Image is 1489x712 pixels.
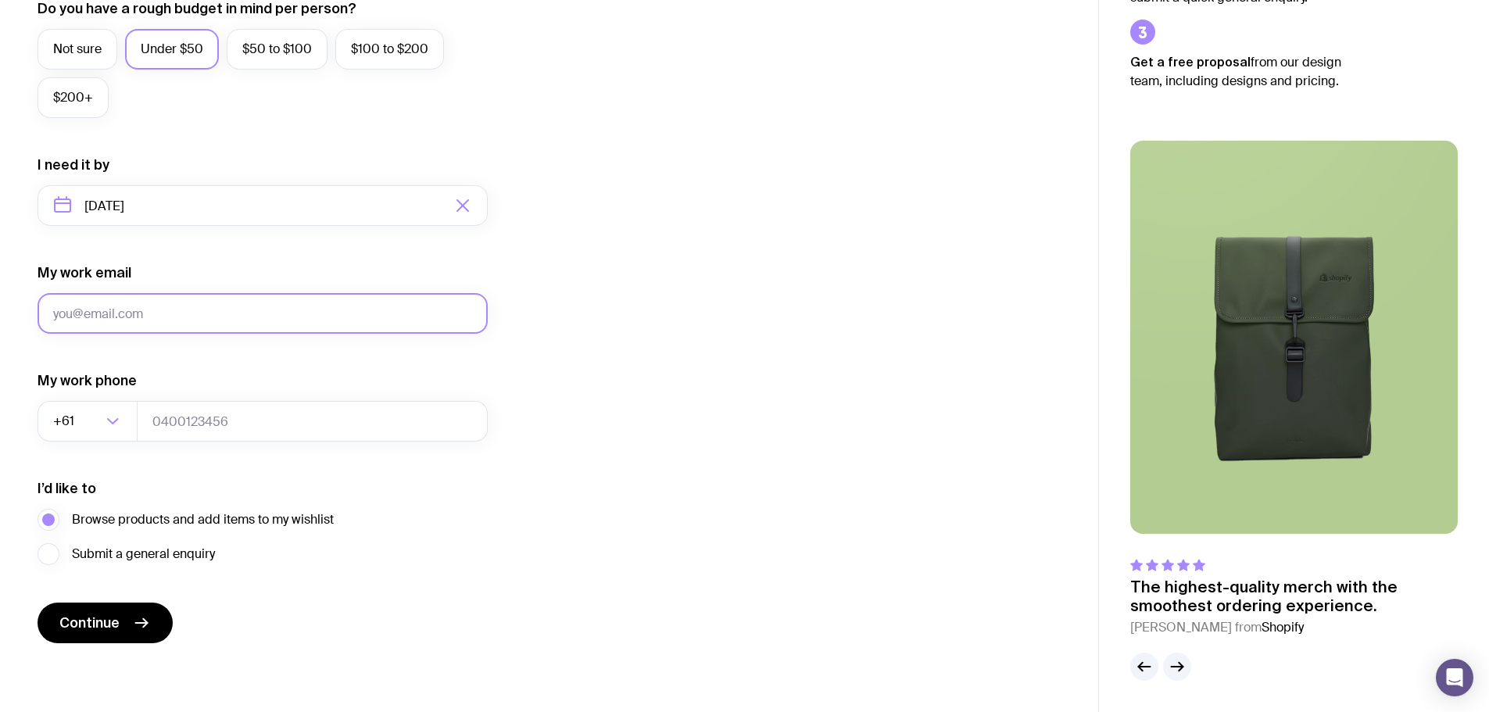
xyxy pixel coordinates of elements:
input: Select a target date [38,185,488,226]
label: My work email [38,263,131,282]
input: 0400123456 [137,401,488,442]
span: Submit a general enquiry [72,545,215,564]
label: $50 to $100 [227,29,328,70]
cite: [PERSON_NAME] from [1130,618,1458,637]
input: you@email.com [38,293,488,334]
label: Not sure [38,29,117,70]
label: Under $50 [125,29,219,70]
label: My work phone [38,371,137,390]
span: Shopify [1262,619,1304,635]
div: Open Intercom Messenger [1436,659,1473,696]
span: +61 [53,401,77,442]
button: Continue [38,603,173,643]
label: $100 to $200 [335,29,444,70]
input: Search for option [77,401,102,442]
p: The highest-quality merch with the smoothest ordering experience. [1130,578,1458,615]
strong: Get a free proposal [1130,55,1251,69]
label: I need it by [38,156,109,174]
label: I’d like to [38,479,96,498]
span: Continue [59,614,120,632]
span: Browse products and add items to my wishlist [72,510,334,529]
div: Search for option [38,401,138,442]
p: from our design team, including designs and pricing. [1130,52,1365,91]
label: $200+ [38,77,109,118]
